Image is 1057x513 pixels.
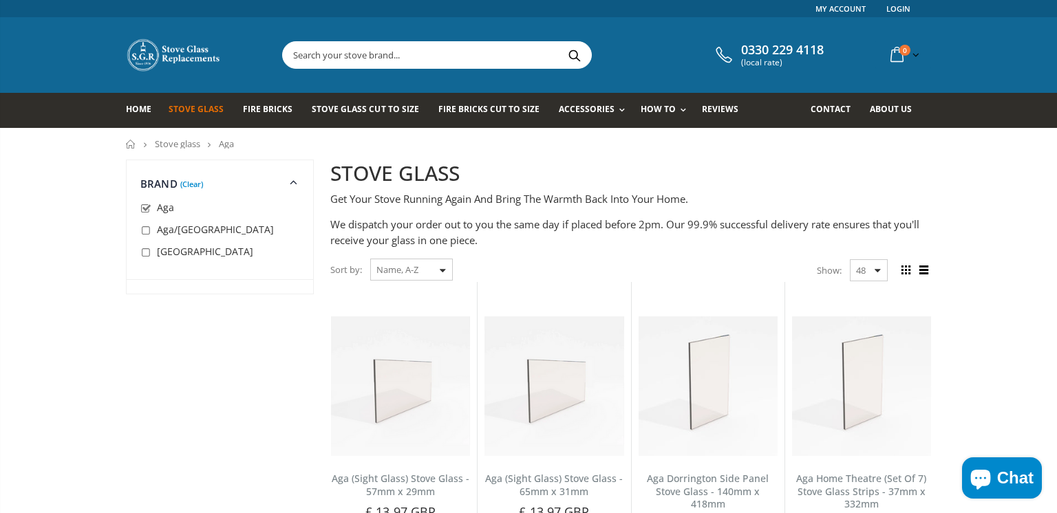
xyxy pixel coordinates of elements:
[330,258,362,282] span: Sort by:
[702,103,738,115] span: Reviews
[796,472,926,511] a: Aga Home Theatre (Set Of 7) Stove Glass Strips - 37mm x 332mm
[283,42,745,68] input: Search your stove brand...
[331,316,470,455] img: Aga/Rayburn (Sight Glass) Stove Glass
[899,45,910,56] span: 0
[330,217,931,248] p: We dispatch your order out to you the same day if placed before 2pm. Our 99.9% successful deliver...
[485,472,623,498] a: Aga (Sight Glass) Stove Glass - 65mm x 31mm
[870,103,912,115] span: About us
[126,38,222,72] img: Stove Glass Replacement
[219,138,234,150] span: Aga
[817,259,842,281] span: Show:
[169,103,224,115] span: Stove Glass
[559,42,590,68] button: Search
[916,263,931,278] span: List view
[898,263,913,278] span: Grid view
[641,93,693,128] a: How To
[157,201,174,214] span: Aga
[332,472,469,498] a: Aga (Sight Glass) Stove Glass - 57mm x 29mm
[484,316,623,455] img: Aga (Sight Glass) Stove Glass
[811,93,861,128] a: Contact
[169,93,234,128] a: Stove Glass
[126,93,162,128] a: Home
[312,93,429,128] a: Stove Glass Cut To Size
[639,316,778,455] img: Aga Dorrington Side Panel Stove Glass
[438,93,550,128] a: Fire Bricks Cut To Size
[243,103,292,115] span: Fire Bricks
[312,103,418,115] span: Stove Glass Cut To Size
[870,93,922,128] a: About us
[712,43,824,67] a: 0330 229 4118 (local rate)
[792,316,931,455] img: Aga Home Theatre (Set of 7) Stove Glass Strips
[702,93,749,128] a: Reviews
[243,93,303,128] a: Fire Bricks
[155,138,200,150] a: Stove glass
[157,245,253,258] span: [GEOGRAPHIC_DATA]
[180,182,203,186] a: (Clear)
[741,43,824,58] span: 0330 229 4118
[438,103,540,115] span: Fire Bricks Cut To Size
[140,177,178,190] span: Brand
[641,103,676,115] span: How To
[811,103,851,115] span: Contact
[330,160,931,188] h2: STOVE GLASS
[958,457,1046,502] inbox-online-store-chat: Shopify online store chat
[330,191,931,207] p: Get Your Stove Running Again And Bring The Warmth Back Into Your Home.
[559,93,632,128] a: Accessories
[647,472,769,511] a: Aga Dorrington Side Panel Stove Glass - 140mm x 418mm
[126,140,136,149] a: Home
[559,103,615,115] span: Accessories
[885,41,922,68] a: 0
[157,223,274,236] span: Aga/[GEOGRAPHIC_DATA]
[126,103,151,115] span: Home
[741,58,824,67] span: (local rate)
